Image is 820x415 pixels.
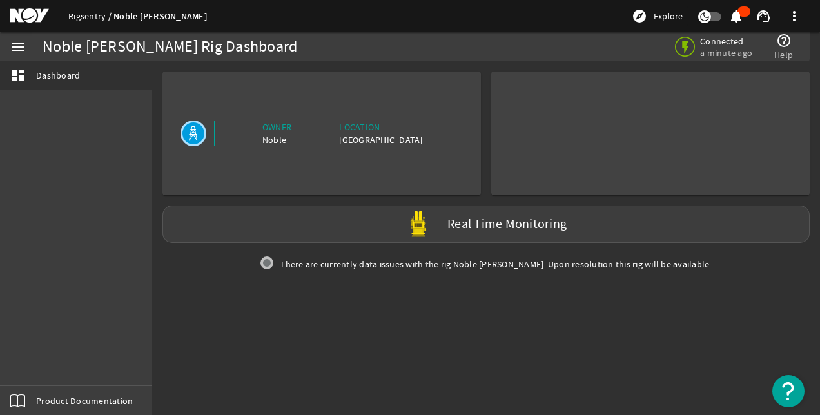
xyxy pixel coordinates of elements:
mat-icon: explore [632,8,647,24]
mat-icon: dashboard [10,68,26,83]
button: Explore [627,6,688,26]
button: Open Resource Center [772,375,805,407]
mat-icon: support_agent [756,8,771,24]
span: Help [774,48,793,61]
mat-icon: notifications [728,8,744,24]
div: Noble [PERSON_NAME] Rig Dashboard [43,41,297,53]
span: Product Documentation [36,394,133,407]
a: Rigsentry [68,10,113,22]
span: a minute ago [700,47,755,59]
div: There are currently data issues with the rig Noble [PERSON_NAME]. Upon resolution this rig will b... [157,248,815,280]
img: Yellowpod.svg [405,211,431,237]
a: Real Time Monitoring [157,206,815,243]
div: [GEOGRAPHIC_DATA] [339,133,422,146]
div: Owner [262,121,291,133]
div: Noble [262,133,291,146]
span: Dashboard [36,69,80,82]
button: more_vert [779,1,810,32]
label: Real Time Monitoring [447,218,567,231]
img: grey.svg [260,256,273,269]
a: Noble [PERSON_NAME] [113,10,208,23]
mat-icon: menu [10,39,26,55]
mat-icon: help_outline [776,33,792,48]
span: Explore [654,10,683,23]
span: Connected [700,35,755,47]
div: Location [339,121,422,133]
